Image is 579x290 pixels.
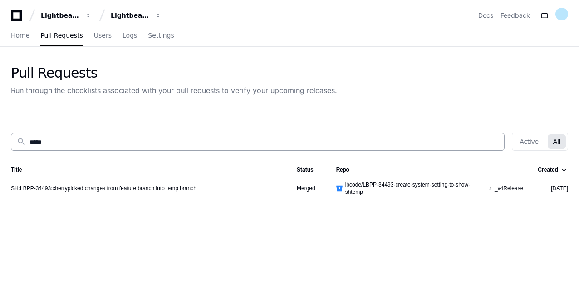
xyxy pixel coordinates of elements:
div: Merged [297,185,322,192]
span: Pull Requests [40,33,83,38]
div: Title [11,166,282,173]
div: Lightbeam Health [41,11,80,20]
div: Pull Requests [11,65,337,81]
button: Active [514,134,544,149]
span: _v4Release [495,185,523,192]
span: Settings [148,33,174,38]
a: Users [94,25,112,46]
button: Lightbeam Health [37,7,95,24]
div: Title [11,166,22,173]
span: Logs [123,33,137,38]
button: Feedback [500,11,530,20]
span: Home [11,33,29,38]
div: [DATE] [538,185,568,192]
th: Repo [329,162,531,178]
div: Run through the checklists associated with your pull requests to verify your upcoming releases. [11,85,337,96]
button: All [548,134,566,149]
a: Settings [148,25,174,46]
button: Lightbeam Health Solutions [107,7,165,24]
div: Created [538,166,558,173]
span: lbcode/LBPP-34493-create-system-setting-to-show-shtemp [345,181,484,196]
a: SH:LBPP-34493:cherrypicked changes from feature branch into temp branch [11,185,196,192]
a: Docs [478,11,493,20]
div: Created [538,166,566,173]
mat-icon: search [17,137,26,146]
div: Status [297,166,322,173]
span: Users [94,33,112,38]
div: Status [297,166,314,173]
div: Lightbeam Health Solutions [111,11,150,20]
a: Logs [123,25,137,46]
a: Pull Requests [40,25,83,46]
a: Home [11,25,29,46]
